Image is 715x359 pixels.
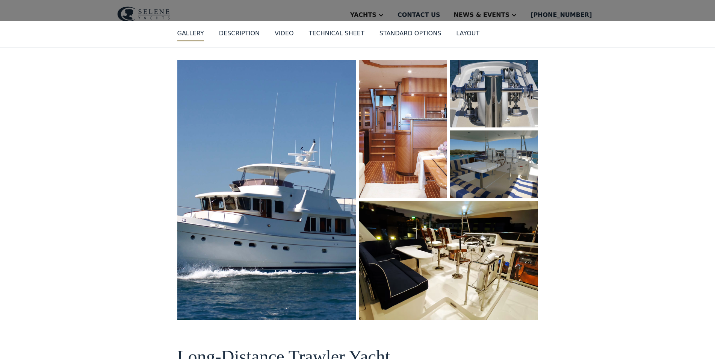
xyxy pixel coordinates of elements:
a: DESCRIPTION [219,29,260,41]
a: VIDEO [275,29,294,41]
div: VIDEO [275,29,294,38]
a: standard options [379,29,441,41]
div: standard options [379,29,441,38]
a: open lightbox [359,201,538,320]
img: Flybridge of an ocean trawler featuring striped seating, helm chairs, and a dining table with sce... [450,130,538,198]
a: GALLERY [177,29,204,41]
a: layout [456,29,479,41]
div: Technical sheet [309,29,364,38]
div: DESCRIPTION [219,29,260,38]
a: open lightbox [177,60,356,320]
a: open lightbox [359,60,447,198]
a: open lightbox [450,130,538,198]
div: GALLERY [177,29,204,38]
a: open lightbox [450,60,538,127]
a: Technical sheet [309,29,364,41]
div: layout [456,29,479,38]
